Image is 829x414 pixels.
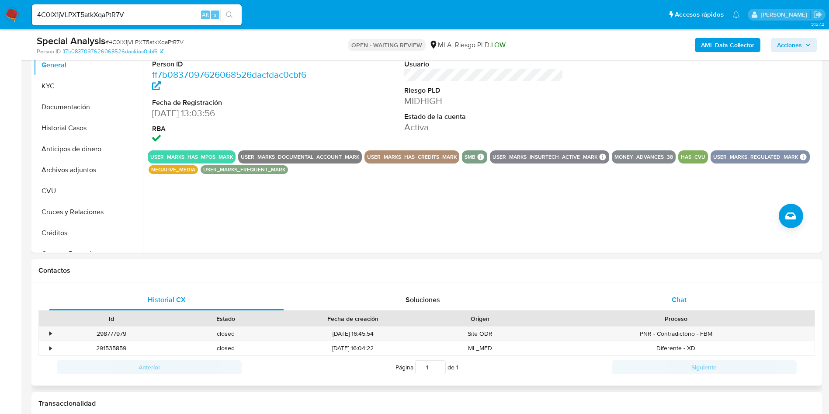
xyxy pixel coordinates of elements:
button: KYC [34,76,143,97]
a: Salir [813,10,822,19]
div: Site ODR [423,327,538,341]
b: Special Analysis [37,34,105,48]
span: Historial CX [148,295,186,305]
div: [DATE] 16:04:22 [283,341,423,355]
button: user_marks_has_mpos_mark [150,155,233,159]
dt: Estado de la cuenta [404,112,564,122]
button: user_marks_regulated_mark [713,155,798,159]
span: Chat [672,295,687,305]
dd: [DATE] 13:03:56 [152,107,312,119]
button: user_marks_documental_account_mark [241,155,359,159]
button: Anterior [57,360,242,374]
dt: Person ID [152,59,312,69]
span: Alt [202,10,209,19]
div: Id [60,314,163,323]
span: Accesos rápidos [675,10,724,19]
dt: RBA [152,124,312,134]
div: • [49,330,52,338]
button: Archivos adjuntos [34,160,143,181]
button: search-icon [220,9,238,21]
div: Origen [429,314,531,323]
h1: Transaccionalidad [38,399,815,408]
span: Página de [395,360,458,374]
dt: Fecha de Registración [152,98,312,108]
h1: Contactos [38,266,815,275]
dd: Activa [404,121,564,133]
b: AML Data Collector [701,38,754,52]
button: Historial Casos [34,118,143,139]
button: money_advances_38 [614,155,673,159]
button: Anticipos de dinero [34,139,143,160]
div: 291535859 [54,341,169,355]
a: ff7b0837097626068526dacfdac0cbf6 [152,68,306,93]
button: CVU [34,181,143,202]
dt: Usuario [404,59,564,69]
a: Notificaciones [732,11,740,18]
button: negative_media [151,168,195,171]
span: Soluciones [406,295,440,305]
button: General [34,55,143,76]
button: smb [465,155,475,159]
input: Buscar usuario o caso... [32,9,242,21]
span: 1 [456,363,458,372]
button: Documentación [34,97,143,118]
div: Proceso [544,314,808,323]
div: PNR - Contradictorio - FBM [538,327,815,341]
div: Diferente - XD [538,341,815,355]
dt: Riesgo PLD [404,86,564,95]
p: OPEN - WAITING REVIEW [348,39,426,51]
button: user_marks_has_credits_mark [367,155,457,159]
button: Créditos [34,223,143,244]
button: user_marks_frequent_mark [203,168,285,171]
a: ff7b0837097626068526dacfdac0cbf6 [62,48,163,56]
span: # 4C0lX1jVLPXT5atkXqaPtR7V [105,38,184,46]
button: has_cvu [681,155,705,159]
div: closed [169,327,283,341]
button: AML Data Collector [695,38,760,52]
div: MLA [429,40,451,50]
span: Acciones [777,38,802,52]
button: Cuentas Bancarias [34,244,143,264]
div: Estado [175,314,277,323]
div: • [49,344,52,352]
button: Siguiente [612,360,797,374]
div: Fecha de creación [289,314,417,323]
span: Riesgo PLD: [455,40,506,50]
span: 3.157.2 [811,21,825,28]
dd: MIDHIGH [404,95,564,107]
span: LOW [491,40,506,50]
button: user_marks_insurtech_active_mark [493,155,597,159]
div: 298777979 [54,327,169,341]
div: [DATE] 16:45:54 [283,327,423,341]
b: Person ID [37,48,61,56]
div: ML_MED [423,341,538,355]
button: Cruces y Relaciones [34,202,143,223]
p: gustavo.deseta@mercadolibre.com [761,10,810,19]
button: Acciones [771,38,817,52]
div: closed [169,341,283,355]
span: s [214,10,216,19]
